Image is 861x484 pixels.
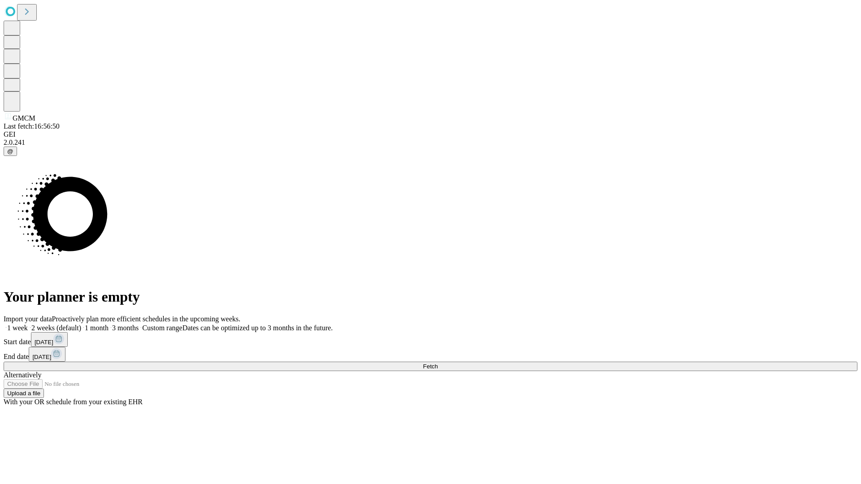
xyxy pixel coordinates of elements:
[29,347,65,362] button: [DATE]
[112,324,139,332] span: 3 months
[52,315,240,323] span: Proactively plan more efficient schedules in the upcoming weeks.
[7,324,28,332] span: 1 week
[4,315,52,323] span: Import your data
[4,371,41,379] span: Alternatively
[32,354,51,360] span: [DATE]
[4,147,17,156] button: @
[4,332,857,347] div: Start date
[13,114,35,122] span: GMCM
[85,324,109,332] span: 1 month
[423,363,438,370] span: Fetch
[4,130,857,138] div: GEI
[4,122,60,130] span: Last fetch: 16:56:50
[183,324,333,332] span: Dates can be optimized up to 3 months in the future.
[7,148,13,155] span: @
[4,398,143,406] span: With your OR schedule from your existing EHR
[142,324,182,332] span: Custom range
[4,362,857,371] button: Fetch
[4,138,857,147] div: 2.0.241
[35,339,53,346] span: [DATE]
[4,347,857,362] div: End date
[4,289,857,305] h1: Your planner is empty
[31,332,68,347] button: [DATE]
[31,324,81,332] span: 2 weeks (default)
[4,389,44,398] button: Upload a file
